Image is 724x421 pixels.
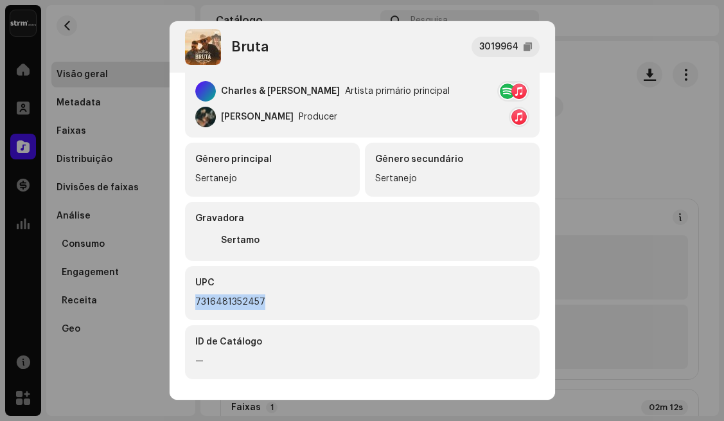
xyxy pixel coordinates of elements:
div: Producer [299,112,337,122]
div: Charles & [PERSON_NAME] [221,86,340,96]
div: 3019964 [479,39,518,55]
div: [PERSON_NAME] [221,112,294,122]
div: Gravadora [195,212,529,225]
div: ID de Catálogo [195,336,529,348]
div: Bruta [231,39,269,55]
div: UPC [195,276,529,289]
div: 7316481352457 [195,294,529,310]
img: 84ef4f9b-2a6d-4e59-ae8d-e2314eba5cbf [185,29,221,65]
img: 999f2dae-6d9a-4d8d-bd3a-e0fbbec38377 [195,230,216,251]
div: Sertamo [221,235,260,246]
div: Gênero principal [195,153,349,166]
div: Artista primário principal [345,86,450,96]
div: Gênero secundário [375,153,529,166]
div: Sertanejo [375,171,529,186]
div: — [195,354,529,369]
div: Sertanejo [195,171,349,186]
img: 83acfb7a-21b3-421b-9bbe-c2a05b9f06f9 [195,107,216,127]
